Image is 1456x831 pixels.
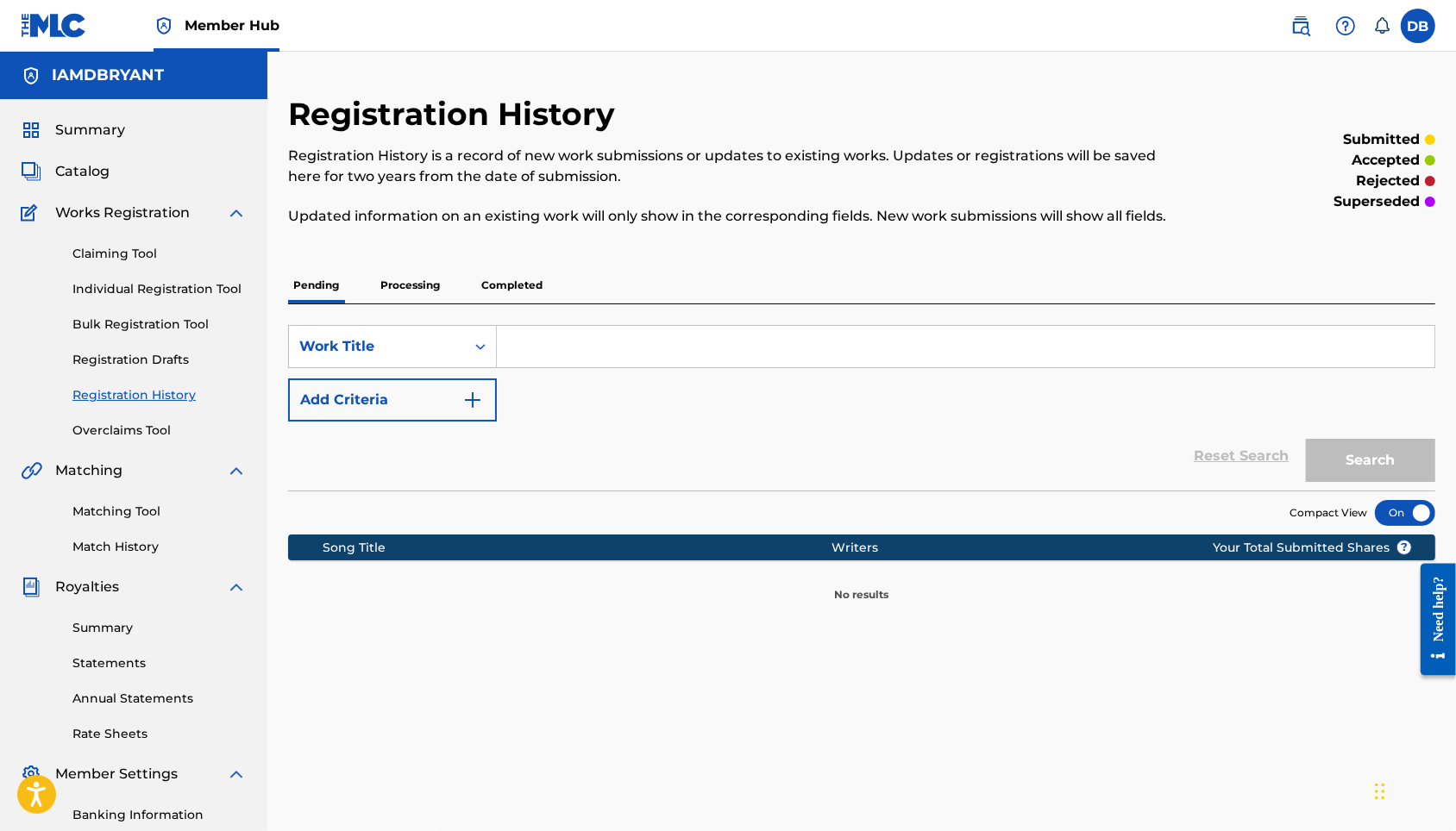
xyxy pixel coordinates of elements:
img: Works Registration [21,203,43,223]
iframe: Resource Center [1409,545,1456,694]
button: Add Criteria [288,378,497,422]
a: Bulk Registration Tool [72,316,247,334]
a: Registration Drafts [72,351,247,369]
h2: Registration History [288,95,624,134]
img: help [1335,16,1356,36]
img: search [1290,16,1311,36]
img: MLC Logo [21,13,87,38]
img: 9d2ae6d4665cec9f34b9.svg [462,390,483,410]
img: Accounts [21,66,41,86]
iframe: Chat Widget [1370,748,1456,831]
div: Help [1328,9,1363,43]
span: Summary [55,120,125,141]
span: Compact View [1290,505,1367,521]
span: Matching [55,460,122,481]
a: Individual Registration Tool [72,280,247,298]
div: Writers [832,539,1267,557]
p: Processing [375,267,445,303]
span: Royalties [55,577,119,597]
img: Royalties [21,577,41,597]
p: Completed [476,267,548,303]
p: Updated information on an existing work will only show in the corresponding fields. New work subm... [288,206,1171,227]
img: Summary [21,120,41,141]
img: Top Rightsholder [154,16,174,36]
img: Catalog [21,161,41,182]
a: Matching Tool [72,503,247,521]
span: ? [1397,540,1411,554]
p: superseded [1334,191,1420,212]
p: Registration History is a record of new work submissions or updates to existing works. Updates or... [288,146,1171,187]
a: Claiming Tool [72,245,247,263]
h5: IAMDBRYANT [52,66,164,85]
div: Song Title [323,539,832,557]
p: submitted [1343,129,1420,150]
form: Search Form [288,325,1435,490]
div: Work Title [299,336,455,357]
span: Member Settings [55,764,178,784]
p: accepted [1352,150,1420,171]
a: Overclaims Tool [72,422,247,440]
span: Member Hub [185,16,279,35]
a: Annual Statements [72,690,247,708]
a: Statements [72,654,247,672]
a: Rate Sheets [72,725,247,743]
div: Notifications [1373,17,1390,34]
span: Your Total Submitted Shares [1213,539,1412,557]
img: expand [226,203,247,223]
img: expand [226,460,247,481]
img: Matching [21,460,42,481]
p: No results [835,566,889,603]
a: Banking Information [72,806,247,824]
a: Match History [72,538,247,556]
div: Drag [1375,765,1385,817]
span: Works Registration [55,203,190,223]
a: Registration History [72,386,247,404]
a: CatalogCatalog [21,161,110,182]
div: User Menu [1401,9,1435,43]
p: rejected [1356,171,1420,191]
img: expand [226,764,247,784]
span: Catalog [55,161,110,182]
img: expand [226,577,247,597]
img: Member Settings [21,764,41,784]
p: Pending [288,267,344,303]
a: SummarySummary [21,120,125,141]
a: Public Search [1283,9,1318,43]
a: Summary [72,619,247,637]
